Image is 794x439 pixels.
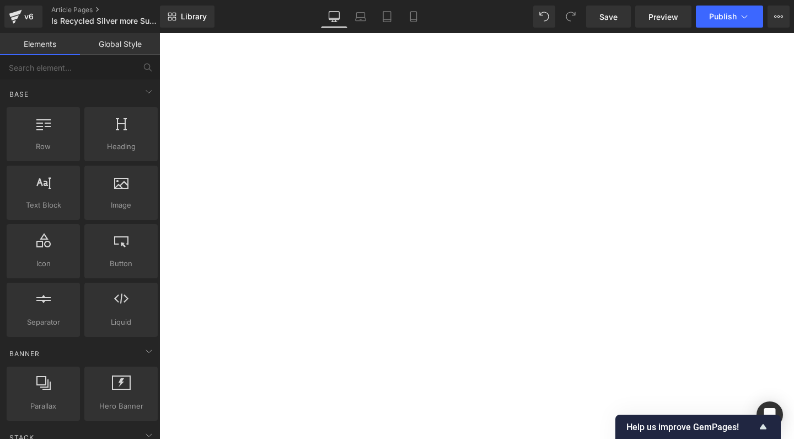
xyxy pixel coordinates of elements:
button: More [768,6,790,28]
span: Separator [10,316,77,328]
span: Library [181,12,207,22]
span: Text Block [10,199,77,211]
a: Preview [635,6,691,28]
span: Image [88,199,154,211]
a: Article Pages [51,6,178,14]
span: Icon [10,258,77,269]
button: Show survey - Help us improve GemPages! [626,420,770,433]
span: Button [88,258,154,269]
a: Desktop [321,6,347,28]
div: v6 [22,9,36,24]
a: Mobile [400,6,427,28]
div: Open Intercom Messenger [757,401,783,428]
span: Publish [709,12,737,21]
a: New Library [160,6,214,28]
span: Save [599,11,618,23]
span: Base [8,89,30,99]
a: v6 [4,6,42,28]
span: Hero Banner [88,400,154,412]
span: Help us improve GemPages! [626,422,757,432]
span: Preview [648,11,678,23]
span: Parallax [10,400,77,412]
button: Publish [696,6,763,28]
a: Global Style [80,33,160,55]
span: Liquid [88,316,154,328]
span: Is Recycled Silver more Sustainable than New Sterling Silver? [51,17,157,25]
span: Row [10,141,77,152]
span: Banner [8,348,41,359]
a: Laptop [347,6,374,28]
span: Heading [88,141,154,152]
button: Redo [560,6,582,28]
a: Tablet [374,6,400,28]
button: Undo [533,6,555,28]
